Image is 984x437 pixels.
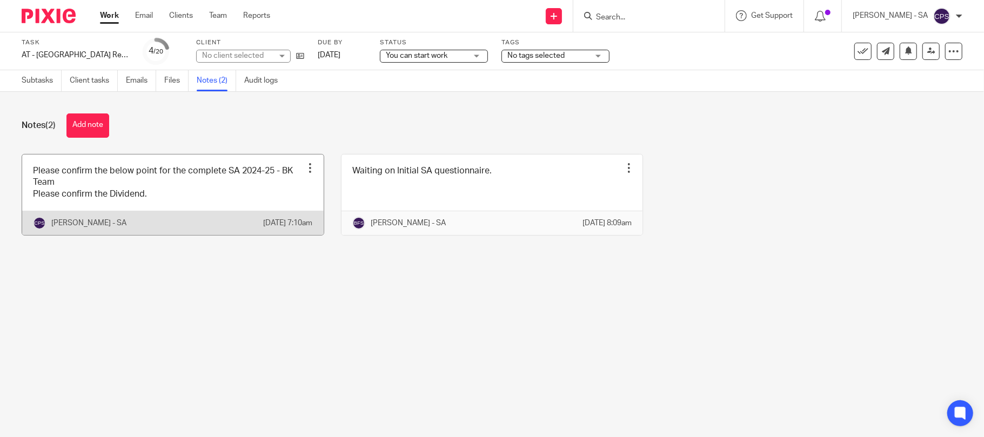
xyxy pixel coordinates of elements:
span: No tags selected [507,52,565,59]
small: /20 [154,49,164,55]
img: svg%3E [33,217,46,230]
span: (2) [45,121,56,130]
a: Audit logs [244,70,286,91]
span: You can start work [386,52,447,59]
p: [DATE] 7:10am [264,218,313,228]
label: Status [380,38,488,47]
h1: Notes [22,120,56,131]
a: Clients [169,10,193,21]
a: Emails [126,70,156,91]
p: [PERSON_NAME] - SA [51,218,126,228]
a: Subtasks [22,70,62,91]
a: Client tasks [70,70,118,91]
p: [DATE] 8:09am [583,218,632,228]
div: No client selected [202,50,272,61]
div: 4 [149,45,164,57]
img: svg%3E [933,8,950,25]
a: Work [100,10,119,21]
a: Notes (2) [197,70,236,91]
p: [PERSON_NAME] - SA [371,218,446,228]
div: AT - [GEOGRAPHIC_DATA] Return - PE [DATE] [22,50,130,60]
img: svg%3E [352,217,365,230]
span: Get Support [751,12,793,19]
p: [PERSON_NAME] - SA [853,10,928,21]
label: Tags [501,38,610,47]
label: Due by [318,38,366,47]
input: Search [595,13,692,23]
button: Add note [66,113,109,138]
span: [DATE] [318,51,340,59]
label: Task [22,38,130,47]
a: Reports [243,10,270,21]
label: Client [196,38,304,47]
a: Files [164,70,189,91]
a: Email [135,10,153,21]
img: Pixie [22,9,76,23]
a: Team [209,10,227,21]
div: AT - SA Return - PE 05-04-2025 [22,50,130,60]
